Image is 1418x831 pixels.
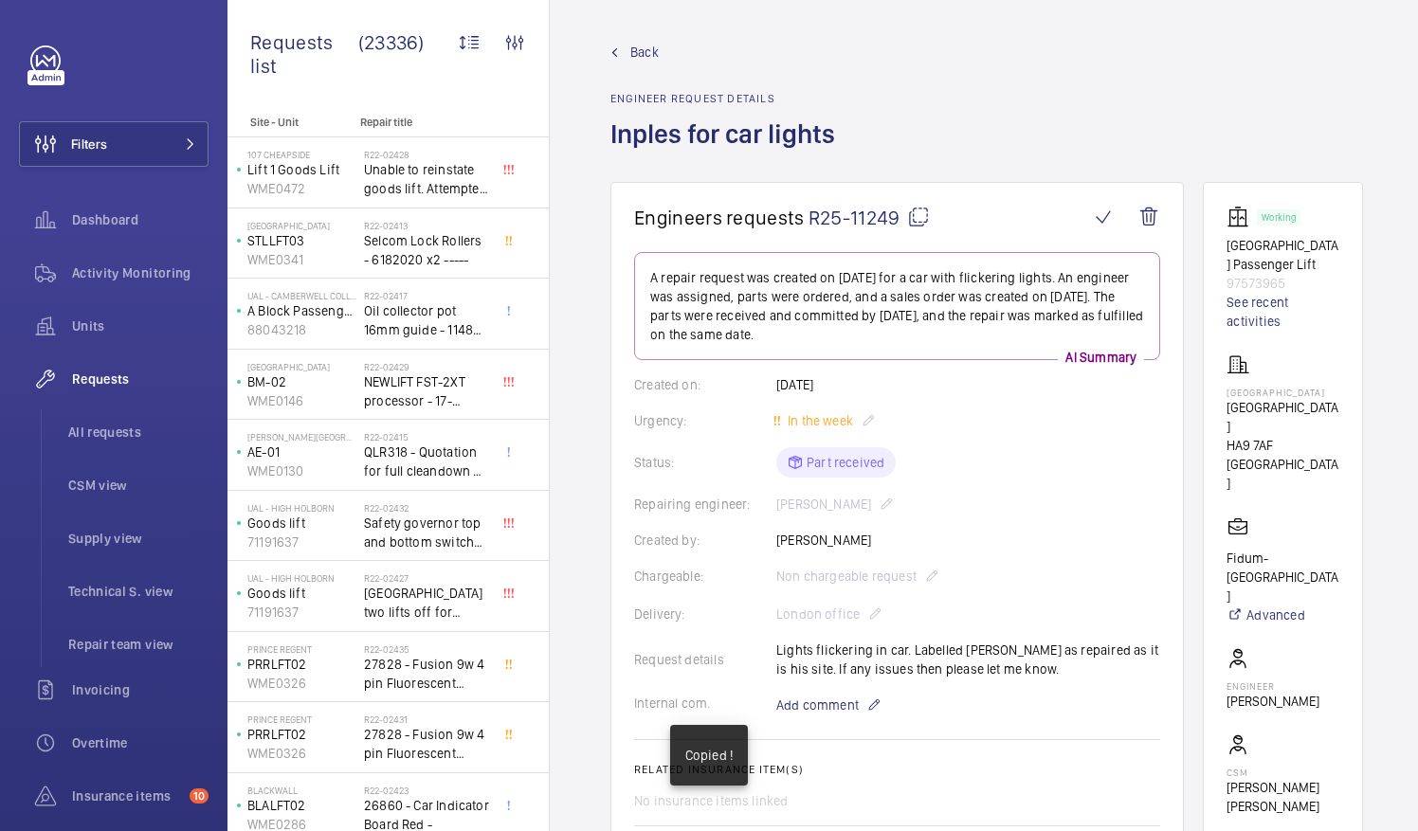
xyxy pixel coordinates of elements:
[247,372,356,391] p: BM-02
[72,680,209,699] span: Invoicing
[1227,293,1339,331] a: See recent activities
[1262,214,1296,221] p: Working
[630,43,659,62] span: Back
[247,431,356,443] p: [PERSON_NAME][GEOGRAPHIC_DATA]
[72,263,209,282] span: Activity Monitoring
[1227,274,1339,293] p: 97573965
[247,655,356,674] p: PRRLFT02
[247,301,356,320] p: A Block Passenger Lift 2 (B) L/H
[247,391,356,410] p: WME0146
[72,733,209,752] span: Overtime
[364,785,489,796] h2: R22-02423
[247,785,356,796] p: Blackwall
[247,514,356,533] p: Goods lift
[72,210,209,229] span: Dashboard
[360,116,485,129] p: Repair title
[247,231,356,250] p: STLLFT03
[247,461,356,480] p: WME0130
[247,220,356,231] p: [GEOGRAPHIC_DATA]
[1227,549,1339,605] p: Fidum- [GEOGRAPHIC_DATA]
[364,361,489,372] h2: R22-02429
[364,643,489,655] h2: R22-02435
[1227,767,1339,778] p: CSM
[685,746,733,765] p: Copied !
[610,92,846,105] h2: Engineer request details
[1227,236,1339,274] p: [GEOGRAPHIC_DATA] Passenger Lift
[634,206,805,229] span: Engineers requests
[1058,348,1144,367] p: AI Summary
[610,117,846,182] h1: Inples for car lights
[364,372,489,410] span: NEWLIFT FST-2XT processor - 17-02000003 1021,00 euros x1
[809,206,930,229] span: R25-11249
[364,220,489,231] h2: R22-02413
[1227,692,1319,711] p: [PERSON_NAME]
[72,370,209,388] span: Requests
[247,443,356,461] p: AE-01
[227,116,353,129] p: Site - Unit
[364,572,489,584] h2: R22-02427
[247,744,356,763] p: WME0326
[250,30,358,78] span: Requests list
[364,714,489,725] h2: R22-02431
[247,320,356,339] p: 88043218
[1227,398,1339,436] p: [GEOGRAPHIC_DATA]
[72,786,182,805] span: Insurance items
[364,290,489,301] h2: R22-02417
[68,476,209,495] span: CSM view
[247,149,356,160] p: 107 Cheapside
[364,443,489,480] span: QLR318 - Quotation for full cleandown of lift and motor room at, Workspace, [PERSON_NAME][GEOGRAP...
[247,584,356,603] p: Goods lift
[247,796,356,815] p: BLALFT02
[1227,206,1257,228] img: elevator.svg
[247,533,356,551] p: 71191637
[247,603,356,622] p: 71191637
[247,714,356,725] p: Prince Regent
[364,301,489,339] span: Oil collector pot 16mm guide - 11482 x2
[247,160,356,179] p: Lift 1 Goods Lift
[247,725,356,744] p: PRRLFT02
[776,696,859,714] span: Add comment
[247,179,356,198] p: WME0472
[247,250,356,269] p: WME0341
[634,763,1160,776] h2: Related insurance item(s)
[247,502,356,514] p: UAL - High Holborn
[72,316,209,335] span: Units
[364,231,489,269] span: Selcom Lock Rollers - 6182020 x2 -----
[68,635,209,654] span: Repair team view
[364,160,489,198] span: Unable to reinstate goods lift. Attempted to swap control boards with PL2, no difference. Technic...
[1227,436,1339,493] p: HA9 7AF [GEOGRAPHIC_DATA]
[19,121,209,167] button: Filters
[650,268,1144,344] p: A repair request was created on [DATE] for a car with flickering lights. An engineer was assigned...
[247,572,356,584] p: UAL - High Holborn
[364,655,489,693] span: 27828 - Fusion 9w 4 pin Fluorescent Lamp / Bulb - Used on Prince regent lift No2 car top test con...
[68,423,209,442] span: All requests
[364,584,489,622] span: [GEOGRAPHIC_DATA] two lifts off for safety governor rope switches at top and bottom. Immediate de...
[190,788,209,804] span: 10
[1227,778,1339,816] p: [PERSON_NAME] [PERSON_NAME]
[68,582,209,601] span: Technical S. view
[364,725,489,763] span: 27828 - Fusion 9w 4 pin Fluorescent Lamp / Bulb - Used on Prince regent lift No2 car top test con...
[1227,605,1339,624] a: Advanced
[1227,680,1319,692] p: Engineer
[364,502,489,514] h2: R22-02432
[247,643,356,655] p: Prince Regent
[68,529,209,548] span: Supply view
[247,674,356,693] p: WME0326
[71,135,107,154] span: Filters
[364,514,489,551] span: Safety governor top and bottom switches not working from an immediate defect. Lift passenger lift...
[247,361,356,372] p: [GEOGRAPHIC_DATA]
[364,149,489,160] h2: R22-02428
[364,431,489,443] h2: R22-02415
[247,290,356,301] p: UAL - Camberwell College of Arts
[1227,387,1339,398] p: [GEOGRAPHIC_DATA]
